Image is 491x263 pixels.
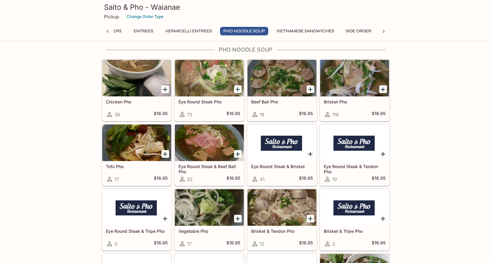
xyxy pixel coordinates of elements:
a: Beef Ball Pho18$16.95 [247,59,317,121]
span: 41 [260,176,265,182]
h5: Vegetable Pho [179,229,240,234]
a: Brisket & Tripe Pho2$16.95 [320,189,389,250]
button: Add Brisket & Tripe Pho [379,215,387,222]
span: 22 [187,176,193,182]
button: Add Eye Round Steak & Beef Ball Pho [234,150,242,158]
button: Add Eye Round Steak Pho [234,85,242,93]
a: Brisket & Tendon Pho12$16.95 [247,189,317,250]
div: Vegetable Pho [175,189,244,226]
h5: Tofu Pho [106,164,168,169]
h5: $16.95 [226,175,240,183]
h5: $16.95 [299,111,313,118]
a: Vegetable Pho17$16.95 [175,189,244,250]
span: 12 [260,241,264,247]
div: Eye Round Steak & Tripe Pho [102,189,171,226]
button: Add Brisket Pho [379,85,387,93]
div: Eye Round Steak & Tendon Pho [320,124,389,161]
button: Vermicelli Entrees [162,27,215,35]
h5: $16.95 [154,240,168,247]
h5: $16.95 [226,111,240,118]
a: Eye Round Steak Pho73$16.95 [175,59,244,121]
div: Beef Ball Pho [247,60,316,96]
span: 17 [187,241,191,247]
h5: Eye Round Steak Pho [179,99,240,104]
h5: $16.95 [372,240,385,247]
h5: $16.95 [372,111,385,118]
h3: Saito & Pho - Waianae [104,2,387,12]
button: Change Order Type [124,12,166,21]
a: Chicken Pho36$16.95 [102,59,171,121]
button: Add Eye Round Steak & Brisket [307,150,314,158]
span: 10 [332,176,337,182]
h5: $16.95 [154,175,168,183]
div: Eye Round Steak Pho [175,60,244,96]
span: 116 [332,112,339,117]
button: Add Chicken Pho [161,85,169,93]
div: Eye Round Steak & Brisket [247,124,316,161]
span: 2 [332,241,335,247]
h5: Brisket & Tendon Pho [251,229,313,234]
div: Brisket & Tripe Pho [320,189,389,226]
span: 17 [114,176,119,182]
h5: Eye Round Steak & Brisket [251,164,313,169]
div: Tofu Pho [102,124,171,161]
a: Eye Round Steak & Beef Ball Pho22$16.95 [175,124,244,186]
div: Eye Round Steak & Beef Ball Pho [175,124,244,161]
a: Eye Round Steak & Tripe Pho0$16.95 [102,189,171,250]
h5: Eye Round Steak & Tripe Pho [106,229,168,234]
h5: Eye Round Steak & Beef Ball Pho [179,164,240,174]
button: Add Vegetable Pho [234,215,242,222]
button: Entrees [130,27,157,35]
h5: $16.95 [299,240,313,247]
button: Add Beef Ball Pho [307,85,314,93]
button: Side Order [342,27,375,35]
span: 73 [187,112,192,117]
p: Pickup [104,14,119,20]
a: Eye Round Steak & Brisket41$16.95 [247,124,317,186]
h5: $16.95 [226,240,240,247]
span: 36 [114,112,120,117]
h5: Beef Ball Pho [251,99,313,104]
h5: $16.95 [372,175,385,183]
button: Add Eye Round Steak & Tripe Pho [161,215,169,222]
h5: Eye Round Steak & Tendon Pho [324,164,385,174]
button: Add Eye Round Steak & Tendon Pho [379,150,387,158]
h5: $16.95 [154,111,168,118]
span: 0 [114,241,117,247]
a: Eye Round Steak & Tendon Pho10$16.95 [320,124,389,186]
span: 18 [260,112,264,117]
h5: $16.95 [299,175,313,183]
div: Brisket & Tendon Pho [247,189,316,226]
div: Chicken Pho [102,60,171,96]
a: Tofu Pho17$16.95 [102,124,171,186]
h4: Pho Noodle Soup [102,46,390,53]
a: Brisket Pho116$16.95 [320,59,389,121]
h5: Brisket & Tripe Pho [324,229,385,234]
button: Add Tofu Pho [161,150,169,158]
h5: Brisket Pho [324,99,385,104]
button: Pho Noodle Soup [220,27,268,35]
h5: Chicken Pho [106,99,168,104]
button: Vietnamese Sandwiches [273,27,338,35]
button: Add Brisket & Tendon Pho [307,215,314,222]
div: Brisket Pho [320,60,389,96]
